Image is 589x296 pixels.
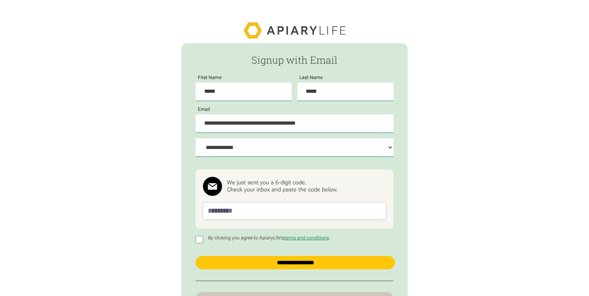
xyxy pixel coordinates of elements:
[284,235,329,241] a: terms and conditions
[196,75,224,80] label: First Name
[297,75,325,80] label: Last Name
[196,107,212,112] label: Email
[196,55,393,66] h2: Signup with Email
[227,179,338,193] div: We just sent you a 6-digit code. Check your inbox and paste the code below.
[206,235,332,241] p: By clicking you agree to ApiaryLife's .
